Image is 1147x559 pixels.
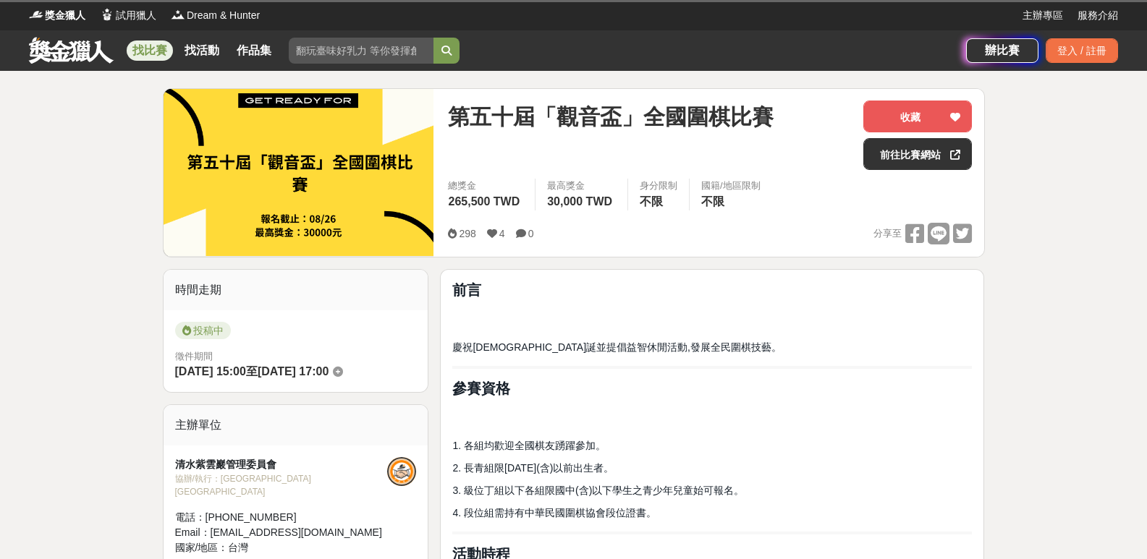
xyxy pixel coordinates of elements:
[29,7,43,22] img: Logo
[528,228,534,239] span: 0
[701,179,761,193] div: 國籍/地區限制
[164,270,428,310] div: 時間走期
[175,542,229,553] span: 國家/地區：
[100,8,156,23] a: Logo試用獵人
[175,457,388,472] div: 清水紫雲巖管理委員會
[459,228,475,239] span: 298
[171,7,185,22] img: Logo
[289,38,433,64] input: 翻玩臺味好乳力 等你發揮創意！
[228,542,248,553] span: 台灣
[175,351,213,362] span: 徵件期間
[863,101,972,132] button: 收藏
[45,8,85,23] span: 獎金獵人
[187,8,260,23] span: Dream & Hunter
[258,365,329,377] span: [DATE] 17:00
[499,228,505,239] span: 4
[246,365,258,377] span: 至
[175,525,388,540] div: Email： [EMAIL_ADDRESS][DOMAIN_NAME]
[452,282,481,298] strong: 前言
[966,38,1038,63] a: 辦比賽
[175,472,388,498] div: 協辦/執行： [GEOGRAPHIC_DATA][GEOGRAPHIC_DATA]
[29,8,85,23] a: Logo獎金獵人
[127,40,173,61] a: 找比賽
[452,380,510,396] strong: 參賽資格
[1078,8,1118,23] a: 服務介紹
[873,223,902,244] span: 分享至
[179,40,225,61] a: 找活動
[1023,8,1063,23] a: 主辦專區
[175,322,231,339] span: 投稿中
[448,101,774,133] span: 第五十屆「觀音盃」全國圍棋比賽
[452,440,606,451] span: 1. 各組均歡迎全國棋友踴躍參加。
[448,195,520,208] span: 265,500 TWD
[701,195,724,208] span: 不限
[452,485,744,496] span: 3. 級位丁組以下各組限國中(含)以下學生之青少年兒童始可報名。
[164,89,434,256] img: Cover Image
[452,507,656,519] span: 4. 段位組需持有中華民國圍棋協會段位證書。
[448,179,523,193] span: 總獎金
[175,365,246,377] span: [DATE] 15:00
[1046,38,1118,63] div: 登入 / 註冊
[231,40,277,61] a: 作品集
[547,195,612,208] span: 30,000 TWD
[164,405,428,445] div: 主辦單位
[640,179,677,193] div: 身分限制
[116,8,156,23] span: 試用獵人
[640,195,663,208] span: 不限
[100,7,114,22] img: Logo
[452,462,614,474] span: 2. 長青組限[DATE](含)以前出生者。
[863,138,972,170] a: 前往比賽網站
[452,341,782,353] span: 慶祝[DEMOGRAPHIC_DATA]誕並提倡益智休閒活動,發展全民圍棋技藝。
[171,8,260,23] a: LogoDream & Hunter
[175,510,388,525] div: 電話： [PHONE_NUMBER]
[547,179,616,193] span: 最高獎金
